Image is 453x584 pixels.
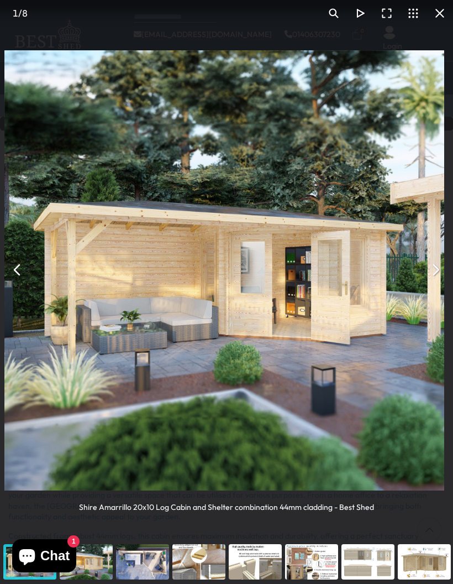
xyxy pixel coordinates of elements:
[79,493,374,513] div: Shire Amarrillo 20x10 Log Cabin and Shelter combination 44mm cladding - Best Shed
[22,7,28,19] span: 8
[13,7,18,19] span: 1
[422,257,449,283] button: Next
[4,257,31,283] button: Previous
[9,539,80,575] inbox-online-store-chat: Shopify online store chat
